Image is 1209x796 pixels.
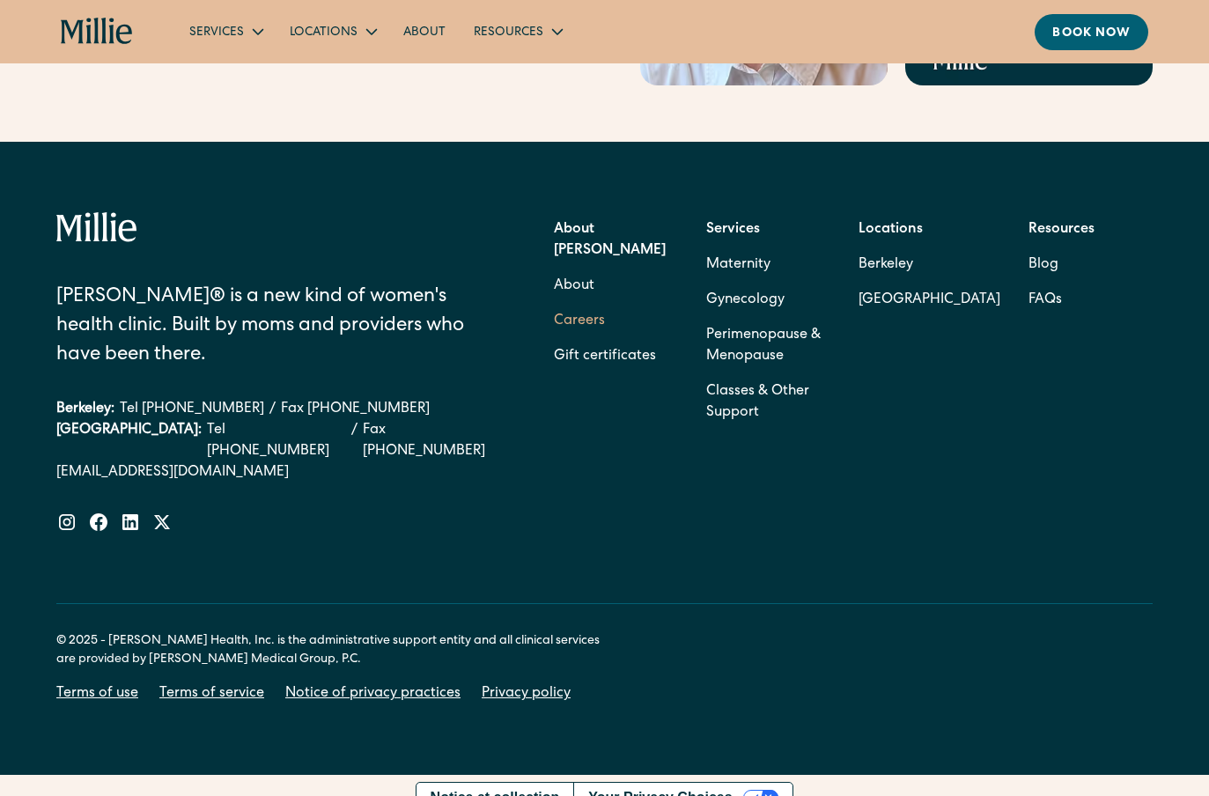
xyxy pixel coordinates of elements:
[859,247,1000,283] a: Berkeley
[474,24,543,42] div: Resources
[290,24,358,42] div: Locations
[389,17,460,46] a: About
[460,17,575,46] div: Resources
[159,683,264,704] a: Terms of service
[56,399,114,420] div: Berkeley:
[1028,223,1095,237] strong: Resources
[482,683,571,704] a: Privacy policy
[706,283,785,318] a: Gynecology
[706,318,830,374] a: Perimenopause & Menopause
[1035,14,1148,50] a: Book now
[859,283,1000,318] a: [GEOGRAPHIC_DATA]
[61,18,133,46] a: home
[120,399,264,420] a: Tel [PHONE_NUMBER]
[351,420,358,462] div: /
[276,17,389,46] div: Locations
[554,304,605,339] a: Careers
[554,223,666,258] strong: About [PERSON_NAME]
[207,420,346,462] a: Tel [PHONE_NUMBER]
[706,223,760,237] strong: Services
[56,683,138,704] a: Terms of use
[859,223,923,237] strong: Locations
[175,17,276,46] div: Services
[269,399,276,420] div: /
[706,247,770,283] a: Maternity
[56,420,202,462] div: [GEOGRAPHIC_DATA]:
[1052,25,1131,43] div: Book now
[554,269,594,304] a: About
[281,399,430,420] a: Fax [PHONE_NUMBER]
[706,374,830,431] a: Classes & Other Support
[554,339,656,374] a: Gift certificates
[56,632,620,669] div: © 2025 - [PERSON_NAME] Health, Inc. is the administrative support entity and all clinical service...
[1028,283,1062,318] a: FAQs
[363,420,505,462] a: Fax [PHONE_NUMBER]
[1028,247,1058,283] a: Blog
[56,462,505,483] a: [EMAIL_ADDRESS][DOMAIN_NAME]
[285,683,461,704] a: Notice of privacy practices
[189,24,244,42] div: Services
[56,284,471,371] div: [PERSON_NAME]® is a new kind of women's health clinic. Built by moms and providers who have been ...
